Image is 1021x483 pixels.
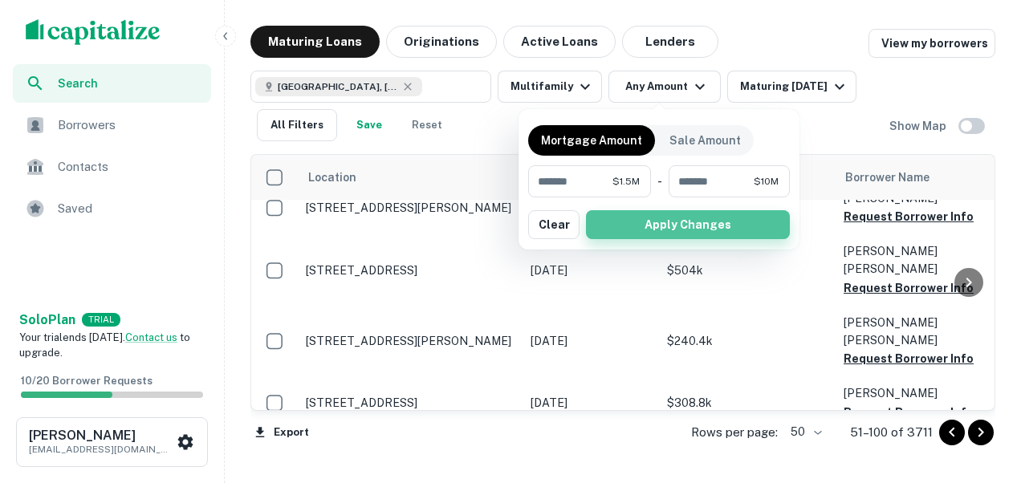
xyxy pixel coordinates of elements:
button: Clear [528,210,580,239]
p: Sale Amount [669,132,741,149]
span: $1.5M [612,174,640,189]
button: Apply Changes [586,210,790,239]
p: Mortgage Amount [541,132,642,149]
span: $10M [754,174,779,189]
iframe: Chat Widget [941,355,1021,432]
div: - [657,165,662,197]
